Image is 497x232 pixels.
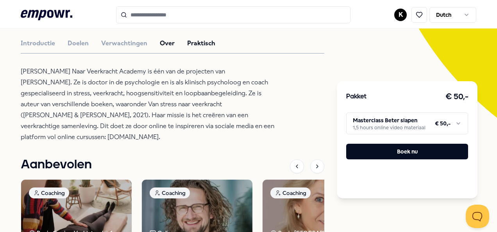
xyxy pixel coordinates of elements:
div: Coaching [29,187,69,198]
p: [PERSON_NAME] Naar Veerkracht Academy is één van de projecten van [PERSON_NAME]. Ze is doctor in ... [21,66,275,143]
button: Verwachtingen [101,38,147,48]
h3: € 50,- [445,91,468,103]
div: Coaching [150,187,190,198]
div: Coaching [270,187,311,198]
button: K [394,9,407,21]
button: Boek nu [346,144,468,159]
input: Search for products, categories or subcategories [116,6,350,23]
button: Over [160,38,175,48]
h3: Pakket [346,92,366,102]
button: Praktisch [187,38,215,48]
h1: Aanbevolen [21,155,92,175]
iframe: Help Scout Beacon - Open [466,205,489,228]
button: Introductie [21,38,55,48]
button: Doelen [68,38,89,48]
